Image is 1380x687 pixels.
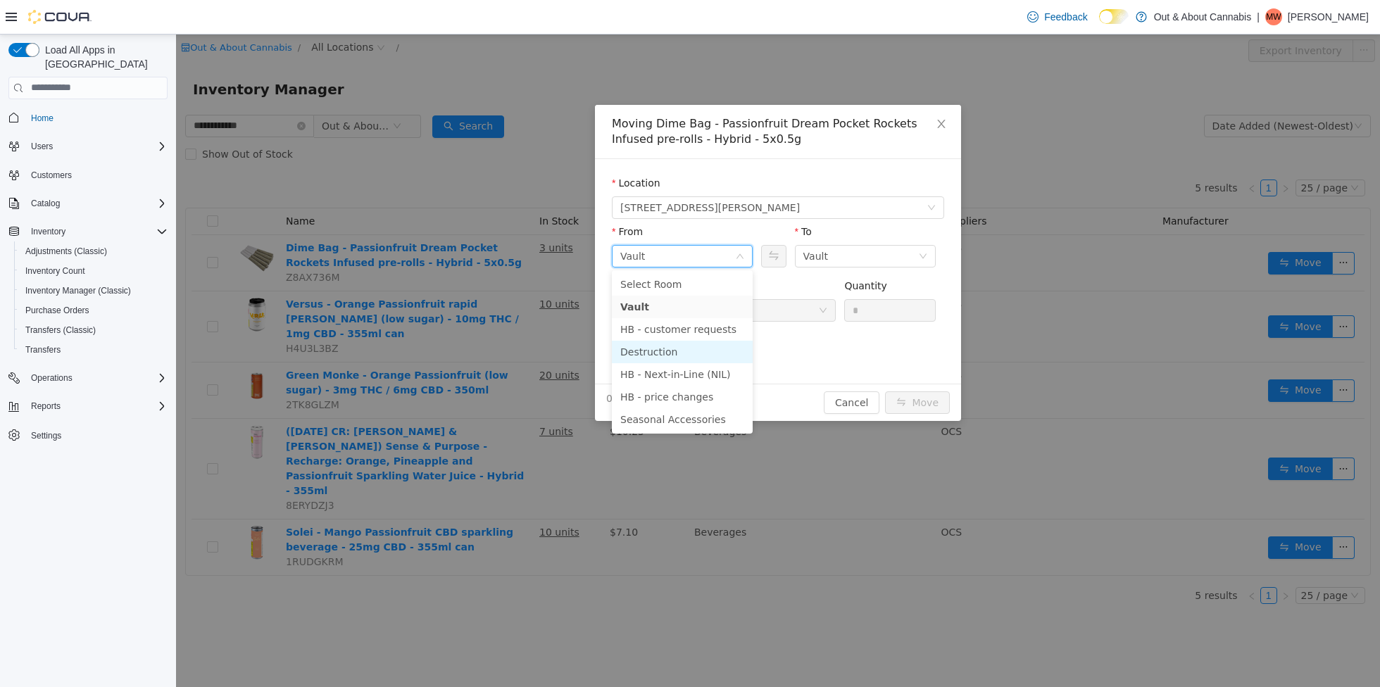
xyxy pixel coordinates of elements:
div: Moving Dime Bag - Passionfruit Dream Pocket Rockets Infused pre-rolls - Hybrid - 5x0.5g [436,82,768,113]
button: Users [3,137,173,156]
span: Catalog [31,198,60,209]
span: Transfers (Classic) [20,322,168,339]
span: Adjustments (Classic) [25,246,107,257]
button: Operations [25,370,78,386]
button: Inventory Manager (Classic) [14,281,173,301]
button: Operations [3,368,173,388]
button: Reports [3,396,173,416]
label: To [619,191,636,203]
span: Operations [25,370,168,386]
button: Transfers (Classic) [14,320,173,340]
span: Inventory Count [25,265,85,277]
div: Mark Wolk [1265,8,1282,25]
span: Catalog [25,195,168,212]
span: Adjustments (Classic) [20,243,168,260]
li: HB - price changes [436,351,577,374]
span: Purchase Orders [20,302,168,319]
li: Destruction [436,306,577,329]
label: Location [436,143,484,154]
span: Home [25,109,168,127]
span: Users [31,141,53,152]
span: Inventory Manager (Classic) [25,285,131,296]
li: Seasonal Accessories [436,374,577,396]
button: icon: swapMove [709,357,774,379]
i: icon: down [560,218,568,227]
button: Reports [25,398,66,415]
a: Adjustments (Classic) [20,243,113,260]
button: Settings [3,424,173,445]
button: Inventory [25,223,71,240]
span: Transfers [25,344,61,355]
i: icon: down [643,272,651,282]
button: Customers [3,165,173,185]
button: Swap [585,210,610,233]
span: 665 Earl Armstrong Rd, Unit 8, Gloucester [444,163,624,184]
input: Dark Mode [1099,9,1129,24]
input: Quantity [669,265,759,286]
button: Inventory [3,222,173,241]
li: HB - Next-in-Line (NIL) [436,329,577,351]
span: Inventory [31,226,65,237]
button: Catalog [3,194,173,213]
button: Catalog [25,195,65,212]
span: Load All Apps in [GEOGRAPHIC_DATA] [39,43,168,71]
span: Inventory Count [20,263,168,279]
nav: Complex example [8,102,168,482]
button: Adjustments (Classic) [14,241,173,261]
span: 0 Units will be moved. [430,357,540,372]
a: Settings [25,427,67,444]
button: Inventory Count [14,261,173,281]
a: Purchase Orders [20,302,95,319]
label: From [436,191,467,203]
img: Cova [28,10,92,24]
i: icon: close [760,84,771,95]
a: Feedback [1022,3,1093,31]
li: Vault [436,261,577,284]
button: Cancel [648,357,703,379]
span: Purchase Orders [25,305,89,316]
span: Settings [25,426,168,443]
span: Inventory Manager (Classic) [20,282,168,299]
span: Reports [31,401,61,412]
span: Operations [31,372,73,384]
a: Transfers (Classic) [20,322,101,339]
div: Vault [444,211,469,232]
button: Purchase Orders [14,301,173,320]
span: Feedback [1044,10,1087,24]
span: Reports [25,398,168,415]
span: Settings [31,430,61,441]
button: Transfers [14,340,173,360]
i: icon: down [751,169,760,179]
span: Dark Mode [1099,24,1100,25]
li: Select Room [436,239,577,261]
span: Users [25,138,168,155]
p: Out & About Cannabis [1154,8,1252,25]
a: Inventory Count [20,263,91,279]
a: Transfers [20,341,66,358]
label: Quantity [668,246,711,257]
a: Customers [25,167,77,184]
p: | [1257,8,1260,25]
span: Transfers (Classic) [25,324,96,336]
button: Users [25,138,58,155]
span: Customers [31,170,72,181]
p: [PERSON_NAME] [1288,8,1369,25]
button: Home [3,108,173,128]
a: Home [25,110,59,127]
span: Inventory [25,223,168,240]
span: Customers [25,166,168,184]
button: Close [746,70,785,110]
i: icon: down [743,218,751,227]
span: Transfers [20,341,168,358]
li: HB - customer requests [436,284,577,306]
span: Home [31,113,54,124]
a: Inventory Manager (Classic) [20,282,137,299]
div: Vault [627,211,652,232]
span: MW [1266,8,1281,25]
